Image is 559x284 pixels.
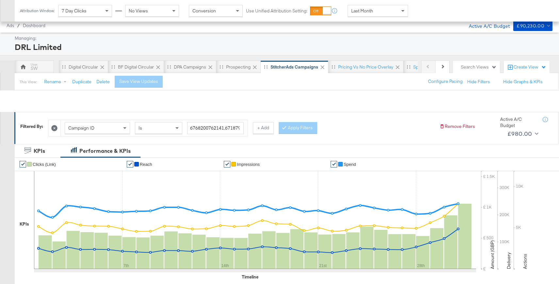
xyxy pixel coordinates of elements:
button: + Add [253,122,274,134]
button: Hide Graphs & KPIs [503,79,543,85]
span: 7 Day Clicks [62,8,87,14]
div: Active A/C Budget [462,21,510,30]
div: DRL Limited [15,41,551,53]
div: KPIs [20,221,29,227]
div: BF Digital Circular [118,64,154,70]
div: Timeline [242,274,258,280]
a: ✔ [20,161,26,167]
button: Rename [40,76,74,88]
a: ✔ [224,161,230,167]
div: Drag to reorder tab [220,65,223,69]
button: Hide Filters [467,79,490,85]
div: Prospecting [226,64,251,70]
div: Create View [514,64,546,71]
div: Spring Deals DC [413,64,446,70]
button: Delete [96,79,110,85]
div: SW [31,65,38,71]
div: Attribution Window: [20,8,55,13]
div: Filtered By: [20,123,43,130]
text: Actions [522,254,528,269]
button: £980.00 [505,129,540,139]
div: Drag to reorder tab [332,65,335,69]
div: Digital Circular [69,64,98,70]
span: Ads [7,23,14,28]
div: Drag to reorder tab [264,65,268,69]
text: Amount (GBP) [489,240,495,269]
div: This View: [20,79,37,85]
div: Pricing vs No Price Overlay [338,64,393,70]
div: DPA Campaigns [174,64,206,70]
div: Active A/C Budget [500,116,536,128]
span: Conversion [192,8,216,14]
span: Spend [344,162,356,167]
span: Last Month [351,8,373,14]
span: Campaign ID [68,125,94,131]
button: Duplicate [72,79,91,85]
span: Is [139,125,142,131]
text: Delivery [506,252,512,269]
span: / [14,23,23,28]
a: Dashboard [23,23,45,28]
div: £90,230.00 [517,22,544,30]
label: Use Unified Attribution Setting: [246,8,307,14]
div: StitcherAds Campaigns [271,64,318,70]
input: Enter a search term [187,122,244,134]
div: Drag to reorder tab [407,65,410,69]
div: Performance & KPIs [79,147,131,155]
div: £980.00 [507,129,532,139]
div: Drag to reorder tab [62,65,66,69]
a: ✔ [127,161,133,167]
span: No Views [129,8,148,14]
div: Drag to reorder tab [111,65,115,69]
button: Remove Filters [439,123,475,130]
button: Configure Pacing [423,76,467,87]
div: KPIs [34,147,45,155]
div: Search Views [461,64,497,70]
span: Impressions [237,162,260,167]
div: Drag to reorder tab [167,65,171,69]
a: ✔ [331,161,337,167]
span: Clicks (Link) [33,162,56,167]
span: Reach [140,162,152,167]
button: £90,230.00 [513,21,552,31]
div: Managing: [15,35,551,41]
